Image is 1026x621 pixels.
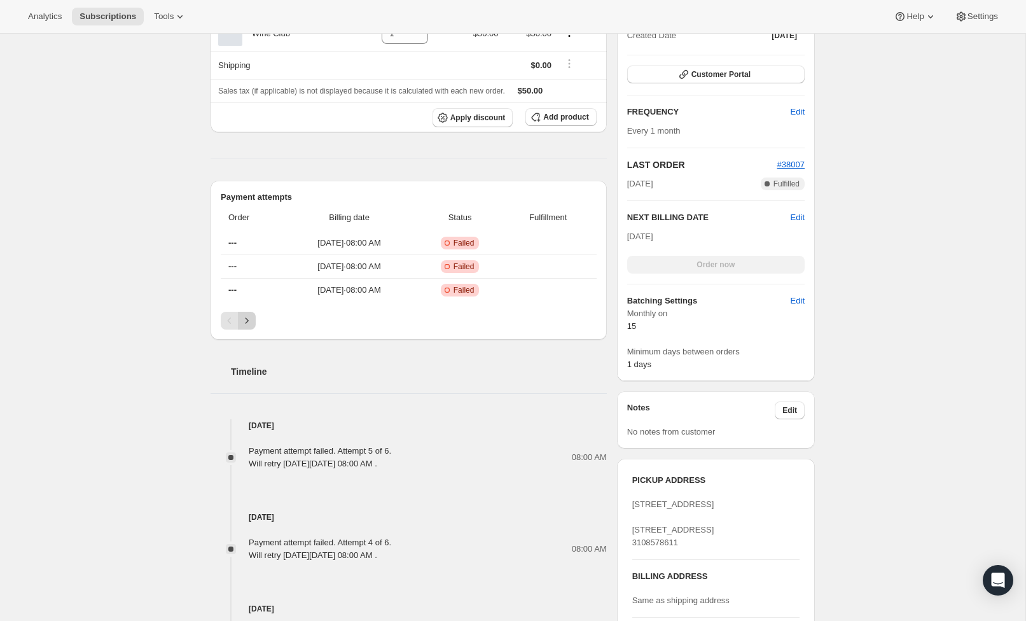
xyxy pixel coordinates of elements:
div: Open Intercom Messenger [983,565,1013,596]
span: $50.00 [518,86,543,95]
button: Edit [791,211,805,224]
span: [DATE] · 08:00 AM [286,237,413,249]
button: Subscriptions [72,8,144,25]
span: Created Date [627,29,676,42]
button: Edit [783,291,812,311]
button: Customer Portal [627,66,805,83]
span: Sales tax (if applicable) is not displayed because it is calculated with each new order. [218,87,505,95]
button: Shipping actions [559,57,579,71]
button: Analytics [20,8,69,25]
span: Edit [791,295,805,307]
button: Next [238,312,256,330]
span: Analytics [28,11,62,22]
div: Payment attempt failed. Attempt 4 of 6. Will retry [DATE][DATE] 08:00 AM . [249,536,391,562]
button: [DATE] [764,27,805,45]
span: [STREET_ADDRESS] [STREET_ADDRESS] 3108578611 [632,499,714,547]
h2: Payment attempts [221,191,597,204]
span: Tools [154,11,174,22]
span: [DATE] [772,31,797,41]
h2: FREQUENCY [627,106,791,118]
span: Customer Portal [691,69,751,80]
h3: PICKUP ADDRESS [632,474,800,487]
span: --- [228,262,237,271]
span: Help [906,11,924,22]
button: Help [886,8,944,25]
span: Fulfillment [508,211,589,224]
h4: [DATE] [211,511,607,524]
span: Edit [782,405,797,415]
span: Every 1 month [627,126,681,136]
span: Same as shipping address [632,596,730,605]
span: Status [420,211,499,224]
span: Apply discount [450,113,506,123]
h6: Batching Settings [627,295,791,307]
h3: BILLING ADDRESS [632,570,800,583]
div: Payment attempt failed. Attempt 5 of 6. Will retry [DATE][DATE] 08:00 AM . [249,445,391,470]
button: Edit [775,401,805,419]
span: Failed [454,262,475,272]
button: Apply discount [433,108,513,127]
h2: NEXT BILLING DATE [627,211,791,224]
h4: [DATE] [211,603,607,615]
button: Edit [783,102,812,122]
span: Failed [454,238,475,248]
th: Order [221,204,282,232]
span: Subscriptions [80,11,136,22]
h3: Notes [627,401,775,419]
span: Fulfilled [773,179,800,189]
span: Billing date [286,211,413,224]
h2: LAST ORDER [627,158,777,171]
span: 1 days [627,359,651,369]
span: Failed [454,285,475,295]
span: [DATE] · 08:00 AM [286,284,413,297]
div: Wine Club [242,27,290,40]
span: --- [228,285,237,295]
h4: [DATE] [211,419,607,432]
span: Minimum days between orders [627,345,805,358]
span: Edit [791,106,805,118]
button: Settings [947,8,1006,25]
span: Monthly on [627,307,805,320]
span: 15 [627,321,636,331]
button: Add product [525,108,596,126]
span: [DATE] · 08:00 AM [286,260,413,273]
nav: Pagination [221,312,597,330]
h2: Timeline [231,365,607,378]
span: Add product [543,112,588,122]
span: --- [228,238,237,248]
button: #38007 [777,158,805,171]
span: [DATE] [627,232,653,241]
th: Shipping [211,51,345,79]
a: #38007 [777,160,805,169]
span: Settings [967,11,998,22]
button: Tools [146,8,194,25]
span: $0.00 [530,60,551,70]
span: [DATE] [627,178,653,190]
span: 08:00 AM [572,543,607,555]
span: No notes from customer [627,427,716,436]
span: 08:00 AM [572,451,607,464]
